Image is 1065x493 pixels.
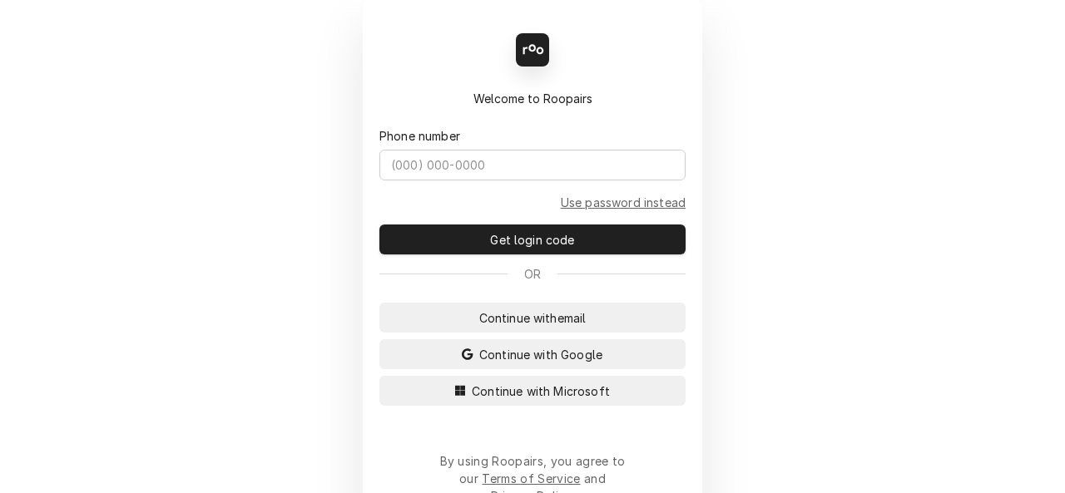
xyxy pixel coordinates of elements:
[379,376,686,406] button: Continue with Microsoft
[379,265,686,283] div: Or
[468,382,613,400] span: Continue with Microsoft
[379,150,686,180] input: (000) 000-0000
[379,90,686,107] div: Welcome to Roopairs
[476,346,606,363] span: Continue with Google
[487,231,577,249] span: Get login code
[476,309,590,327] span: Continue with email
[379,224,686,254] button: Get login code
[379,339,686,369] button: Continue with Google
[482,471,580,486] a: Terms of Service
[561,194,686,211] a: Go to Phone and password form
[379,127,460,145] label: Phone number
[379,303,686,333] button: Continue withemail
